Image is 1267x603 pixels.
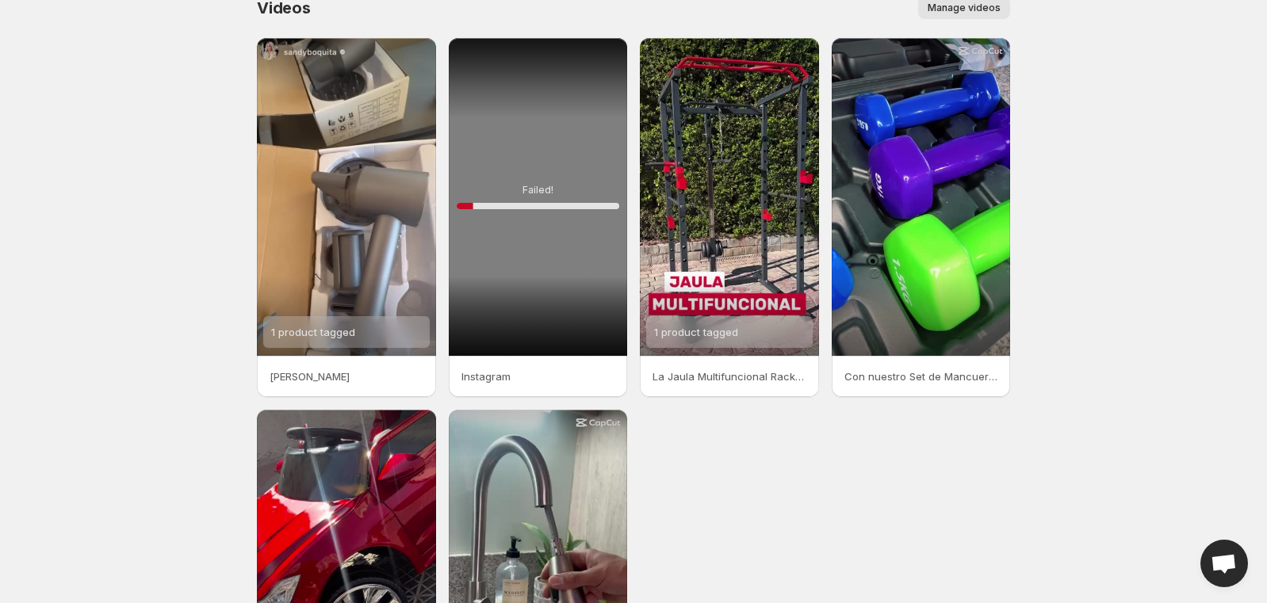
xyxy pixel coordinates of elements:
[928,2,1001,14] span: Manage videos
[1200,540,1248,587] div: Open chat
[270,368,423,384] p: [PERSON_NAME]
[461,368,615,384] p: Instagram
[522,184,553,197] p: Failed!
[653,368,806,384] p: La Jaula Multifuncional Rack R300 con poleas ya est disponible en cielomarketcl _ Inclu
[271,326,355,338] span: 1 product tagged
[844,368,998,384] p: Con nuestro Set de Mancuernas 6KG podrs tonificar ganar fuerza y mantenerte en forma [PERSON_NAME]
[654,326,738,338] span: 1 product tagged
